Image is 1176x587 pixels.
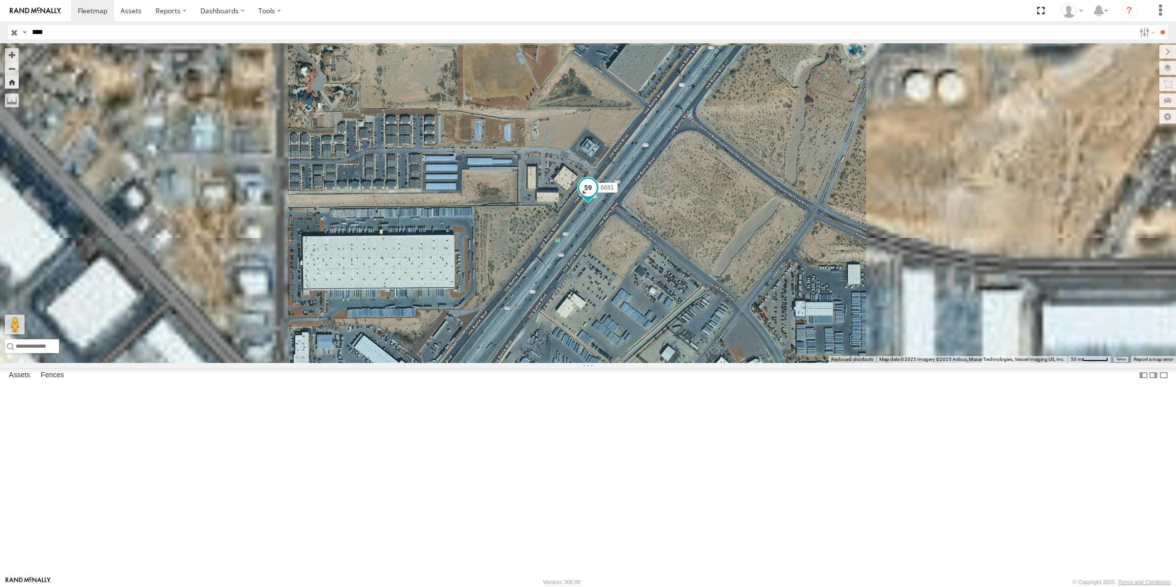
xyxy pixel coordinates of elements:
button: Zoom in [5,48,19,62]
label: Measure [5,94,19,107]
label: Search Query [21,25,29,39]
a: Visit our Website [5,577,51,587]
label: Map Settings [1159,110,1176,124]
span: Map data ©2025 Imagery ©2025 Airbus, Maxar Technologies, Vexcel Imaging US, Inc. [879,357,1065,362]
a: Terms (opens in new tab) [1116,358,1126,361]
div: Roberto Garcia [1058,3,1086,18]
a: Report a map error [1134,357,1173,362]
button: Zoom out [5,62,19,75]
label: Dock Summary Table to the Right [1148,368,1158,382]
label: Search Filter Options [1136,25,1157,39]
button: Keyboard shortcuts [831,356,873,363]
a: Terms and Conditions [1118,579,1171,585]
label: Fences [36,368,69,382]
button: Drag Pegman onto the map to open Street View [5,315,25,334]
label: Assets [4,368,35,382]
i: ? [1121,3,1137,19]
div: Version: 306.00 [543,579,581,585]
button: Map Scale: 50 m per 49 pixels [1068,356,1111,363]
label: Hide Summary Table [1159,368,1169,382]
button: Zoom Home [5,75,19,89]
span: 6681 [601,184,614,191]
div: © Copyright 2025 - [1073,579,1171,585]
img: rand-logo.svg [10,7,61,14]
label: Dock Summary Table to the Left [1139,368,1148,382]
span: 50 m [1071,357,1082,362]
